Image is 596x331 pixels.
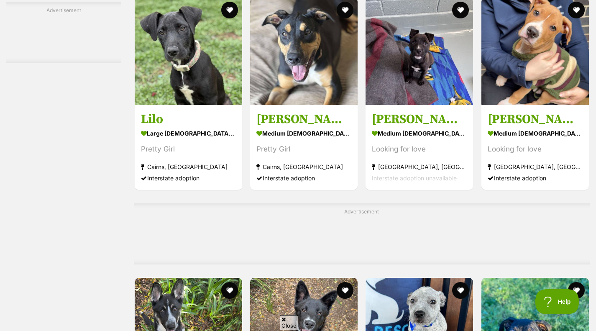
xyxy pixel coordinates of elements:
[372,161,467,172] strong: [GEOGRAPHIC_DATA], [GEOGRAPHIC_DATA]
[141,127,236,139] strong: large [DEMOGRAPHIC_DATA] Dog
[488,172,583,184] div: Interstate adoption
[141,111,236,127] h3: Lilo
[280,315,298,330] span: Close
[481,105,589,190] a: [PERSON_NAME] medium [DEMOGRAPHIC_DATA] Dog Looking for love [GEOGRAPHIC_DATA], [GEOGRAPHIC_DATA]...
[221,282,238,299] button: favourite
[256,127,351,139] strong: medium [DEMOGRAPHIC_DATA] Dog
[453,2,469,18] button: favourite
[141,161,236,172] strong: Cairns, [GEOGRAPHIC_DATA]
[453,282,469,299] button: favourite
[134,203,590,264] div: Advertisement
[372,174,457,182] span: Interstate adoption unavailable
[250,105,358,190] a: [PERSON_NAME] medium [DEMOGRAPHIC_DATA] Dog Pretty Girl Cairns, [GEOGRAPHIC_DATA] Interstate adop...
[256,111,351,127] h3: [PERSON_NAME]
[372,144,467,155] div: Looking for love
[256,161,351,172] strong: Cairns, [GEOGRAPHIC_DATA]
[141,144,236,155] div: Pretty Girl
[256,172,351,184] div: Interstate adoption
[488,111,583,127] h3: [PERSON_NAME]
[372,127,467,139] strong: medium [DEMOGRAPHIC_DATA] Dog
[568,282,585,299] button: favourite
[568,2,585,18] button: favourite
[141,172,236,184] div: Interstate adoption
[221,2,238,18] button: favourite
[535,289,579,314] iframe: Help Scout Beacon - Open
[488,144,583,155] div: Looking for love
[6,2,121,63] div: Advertisement
[337,2,353,18] button: favourite
[337,282,353,299] button: favourite
[366,105,473,190] a: [PERSON_NAME] medium [DEMOGRAPHIC_DATA] Dog Looking for love [GEOGRAPHIC_DATA], [GEOGRAPHIC_DATA]...
[256,144,351,155] div: Pretty Girl
[372,111,467,127] h3: [PERSON_NAME]
[488,161,583,172] strong: [GEOGRAPHIC_DATA], [GEOGRAPHIC_DATA]
[488,127,583,139] strong: medium [DEMOGRAPHIC_DATA] Dog
[135,105,242,190] a: Lilo large [DEMOGRAPHIC_DATA] Dog Pretty Girl Cairns, [GEOGRAPHIC_DATA] Interstate adoption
